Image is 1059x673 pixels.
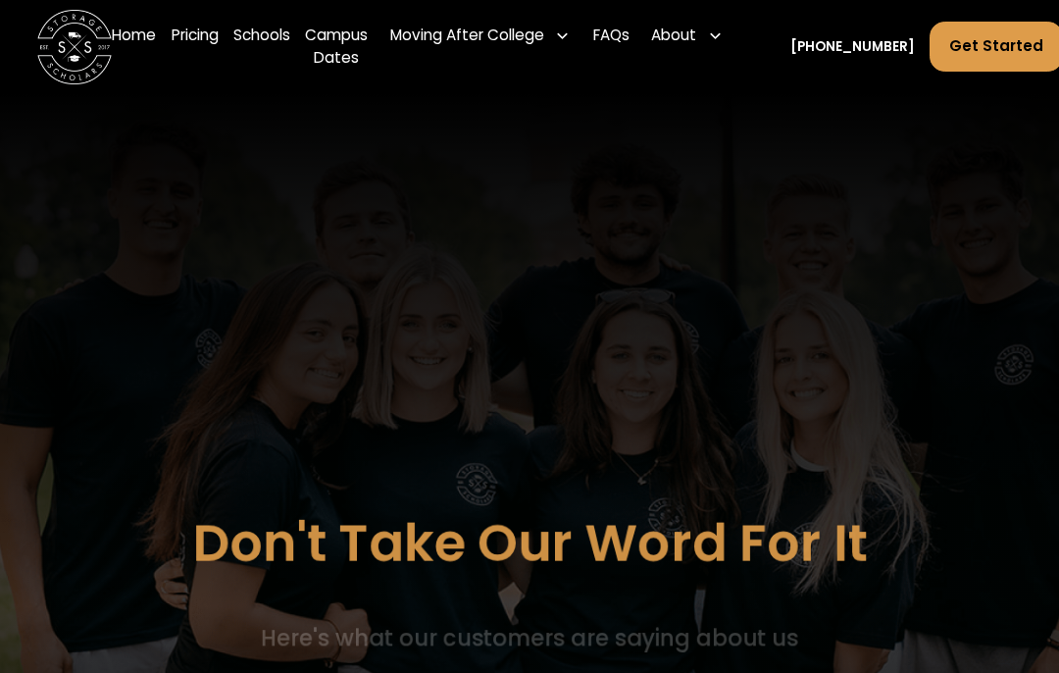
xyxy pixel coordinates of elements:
a: [PHONE_NUMBER] [790,37,915,57]
a: Pricing [172,10,219,84]
div: Moving After College [382,10,578,62]
a: Campus Dates [305,10,368,84]
a: FAQs [593,10,630,84]
div: About [651,25,696,47]
h1: Don't Take Our Word For It [192,515,868,572]
div: Moving After College [390,25,544,47]
a: Schools [233,10,290,84]
img: Storage Scholars main logo [37,10,112,84]
div: About [644,10,731,62]
a: Home [112,10,156,84]
a: home [37,10,112,84]
p: Here's what our customers are saying about us [261,622,798,655]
